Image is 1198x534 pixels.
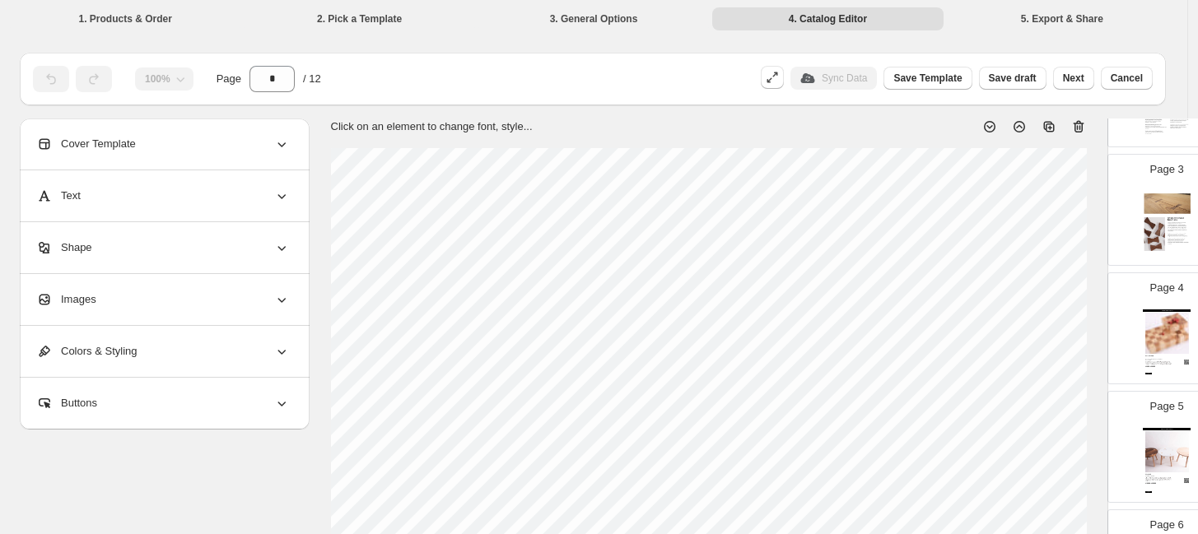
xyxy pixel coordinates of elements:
[1111,72,1143,85] span: Cancel
[331,118,533,135] p: Click on an element to change font, style...
[1101,67,1153,90] button: Cancel
[1184,478,1189,483] img: qrcode
[1145,365,1172,367] div: $30.00 - $200.00
[1143,191,1191,258] img: cover page
[36,188,81,204] span: Text
[1145,373,1152,375] div: Buy Now
[1184,360,1189,365] img: qrcode
[303,71,321,87] span: / 12
[979,67,1047,90] button: Save draft
[1145,476,1172,476] div: Furniture, Low table
[1145,359,1172,361] div: Accessories, boxes, container Essentials
[217,71,241,87] span: Page
[1145,313,1189,353] img: primaryImage
[36,239,92,256] span: Shape
[36,291,96,308] span: Images
[1150,161,1184,178] p: Page 3
[1145,431,1189,471] img: primaryImage
[1150,280,1184,296] p: Page 4
[1145,491,1152,494] div: Buy Now
[1150,398,1184,415] p: Page 5
[1145,482,1172,484] div: $100.00 - $200.00
[1145,474,1184,476] div: Circles 60
[1053,67,1094,90] button: Next
[36,136,136,152] span: Cover Template
[893,72,962,85] span: Save Template
[1143,309,1191,312] div: Featured Product
[36,395,97,411] span: Buttons
[1145,477,1172,481] div: Circles 60 is a versatile modular table system designed for flexibility and mobility. Featuring a...
[883,67,972,90] button: Save Template
[1150,517,1184,533] p: Page 6
[1063,72,1084,85] span: Next
[36,343,137,360] span: Colors & Styling
[1145,355,1184,357] div: Extrude S.M.L
[989,72,1037,85] span: Save draft
[1145,361,1172,365] div: Extrude S, M, L is a log reimagined in your own way. Expertly crafted, these pieces are assembled...
[1143,428,1191,430] div: Featured Product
